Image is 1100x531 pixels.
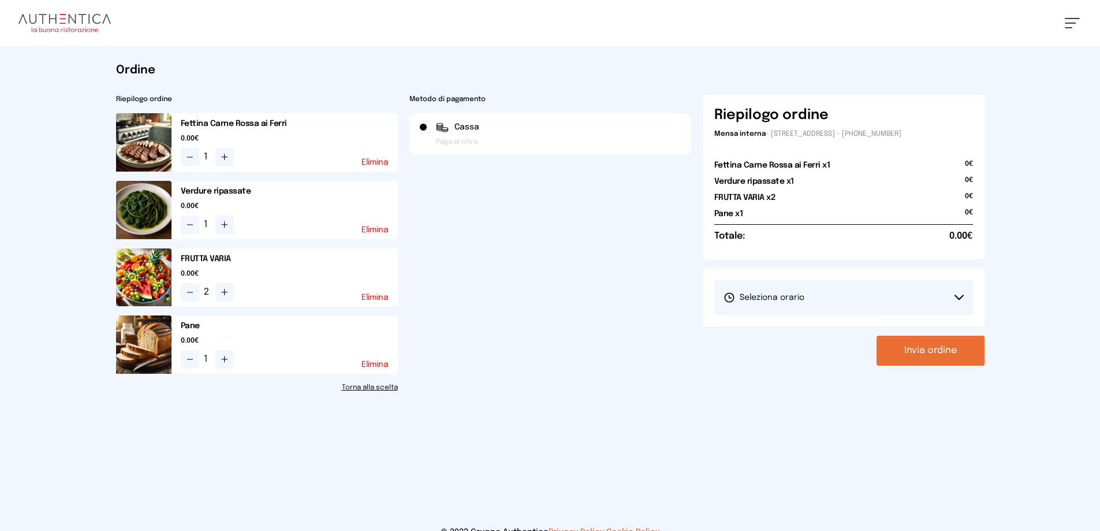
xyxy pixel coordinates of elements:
[204,285,211,299] span: 2
[204,218,211,232] span: 1
[204,150,211,164] span: 1
[877,336,985,366] button: Invia ordine
[714,208,743,220] h2: Pane x1
[714,192,775,203] h2: FRUTTA VARIA x2
[361,294,389,302] button: Elimina
[181,134,398,143] span: 0.00€
[181,336,398,346] span: 0.00€
[181,185,398,197] h2: Verdure ripassate
[116,315,171,374] img: media
[714,229,745,243] h6: Totale:
[436,138,478,147] span: Paga al ritiro
[724,292,804,303] span: Seleziona orario
[181,118,398,129] h2: Fettina Carne Rossa ai Ferri
[18,14,111,32] img: logo.8f33a47.png
[116,62,985,79] h1: Ordine
[714,176,794,187] h2: Verdure ripassate x1
[361,158,389,166] button: Elimina
[949,229,973,243] span: 0.00€
[714,159,830,171] h2: Fettina Carne Rossa ai Ferri x1
[454,121,479,133] span: Cassa
[714,129,973,139] p: - [STREET_ADDRESS] - [PHONE_NUMBER]
[965,159,973,176] span: 0€
[409,95,691,104] h2: Metodo di pagamento
[181,269,398,279] span: 0.00€
[361,226,389,234] button: Elimina
[361,361,389,369] button: Elimina
[965,208,973,224] span: 0€
[181,253,398,265] h2: FRUTTA VARIA
[116,248,171,307] img: media
[714,131,766,138] span: Mensa interna
[204,352,211,366] span: 1
[116,95,398,104] h2: Riepilogo ordine
[714,106,829,125] h6: Riepilogo ordine
[181,320,398,332] h2: Pane
[714,280,973,315] button: Seleziona orario
[116,181,171,239] img: media
[116,383,398,392] a: Torna alla scelta
[965,176,973,192] span: 0€
[181,202,398,211] span: 0.00€
[116,113,171,172] img: media
[965,192,973,208] span: 0€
